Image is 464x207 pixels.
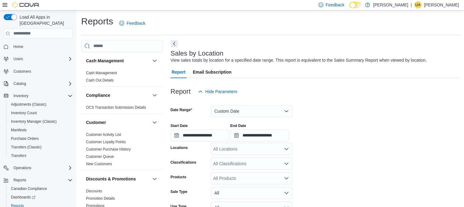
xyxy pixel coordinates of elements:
[13,178,26,183] span: Reports
[211,105,293,117] button: Custom Date
[86,147,131,151] a: Customer Purchase History
[172,66,185,78] span: Report
[11,68,34,75] a: Customers
[11,176,73,184] span: Reports
[11,195,35,200] span: Dashboards
[86,133,121,137] a: Customer Activity List
[81,69,163,86] div: Cash Management
[1,79,75,88] button: Catalog
[11,43,26,50] a: Home
[86,196,115,201] a: Promotion Details
[86,162,112,166] a: New Customers
[6,151,75,160] button: Transfers
[127,20,145,26] span: Feedback
[6,100,75,109] button: Adjustments (Classic)
[284,176,289,181] button: Open list of options
[11,136,39,141] span: Purchase Orders
[86,154,114,159] span: Customer Queue
[86,78,114,83] span: Cash Out Details
[6,117,75,126] button: Inventory Manager (Classic)
[86,189,102,193] a: Discounts
[13,69,31,74] span: Customers
[6,193,75,202] a: Dashboards
[151,92,158,99] button: Compliance
[349,2,362,8] input: Dark Mode
[11,164,73,172] span: Operations
[13,165,31,170] span: Operations
[151,57,158,64] button: Cash Management
[171,107,192,112] label: Date Range
[9,152,73,159] span: Transfers
[9,135,41,142] a: Purchase Orders
[1,164,75,172] button: Operations
[86,119,106,125] h3: Customer
[86,189,102,194] span: Discounts
[11,164,34,172] button: Operations
[6,143,75,151] button: Transfers (Classic)
[86,140,126,144] a: Customer Loyalty Points
[86,92,110,98] h3: Compliance
[9,101,49,108] a: Adjustments (Classic)
[205,89,237,95] span: Hide Parameters
[81,104,163,114] div: Compliance
[196,85,240,98] button: Hide Parameters
[424,1,459,9] p: [PERSON_NAME]
[171,145,188,150] label: Locations
[6,126,75,134] button: Manifests
[9,194,38,201] a: Dashboards
[11,55,25,63] button: Users
[171,50,224,57] h3: Sales by Location
[9,152,29,159] a: Transfers
[171,189,187,194] label: Sale Type
[193,66,232,78] span: Email Subscription
[6,184,75,193] button: Canadian Compliance
[9,185,49,192] a: Canadian Compliance
[6,134,75,143] button: Purchase Orders
[171,129,229,142] input: Press the down key to open a popover containing a calendar.
[9,185,73,192] span: Canadian Compliance
[86,58,150,64] button: Cash Management
[11,92,31,100] button: Inventory
[13,81,26,86] span: Catalog
[11,153,26,158] span: Transfers
[9,126,29,134] a: Manifests
[284,147,289,151] button: Open list of options
[411,1,412,9] p: |
[11,80,28,87] button: Catalog
[9,135,73,142] span: Purchase Orders
[81,15,113,27] h1: Reports
[117,17,148,29] a: Feedback
[9,101,73,108] span: Adjustments (Classic)
[230,129,289,142] input: Press the down key to open a popover containing a calendar.
[414,1,422,9] div: Usama Alhassani
[11,67,73,75] span: Customers
[86,78,114,82] a: Cash Out Details
[11,55,73,63] span: Users
[171,160,196,165] label: Classifications
[151,119,158,126] button: Customer
[9,109,73,117] span: Inventory Count
[12,2,40,8] img: Cova
[86,58,124,64] h3: Cash Management
[9,118,73,125] span: Inventory Manager (Classic)
[86,105,146,110] a: OCS Transaction Submission Details
[415,1,421,9] span: UA
[86,176,136,182] h3: Discounts & Promotions
[171,40,178,47] button: Next
[151,175,158,183] button: Discounts & Promotions
[1,42,75,51] button: Home
[1,176,75,184] button: Reports
[326,2,344,8] span: Feedback
[171,88,191,95] h3: Report
[373,1,408,9] p: [PERSON_NAME]
[86,71,117,75] a: Cash Management
[86,176,150,182] button: Discounts & Promotions
[11,43,73,50] span: Home
[11,92,73,100] span: Inventory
